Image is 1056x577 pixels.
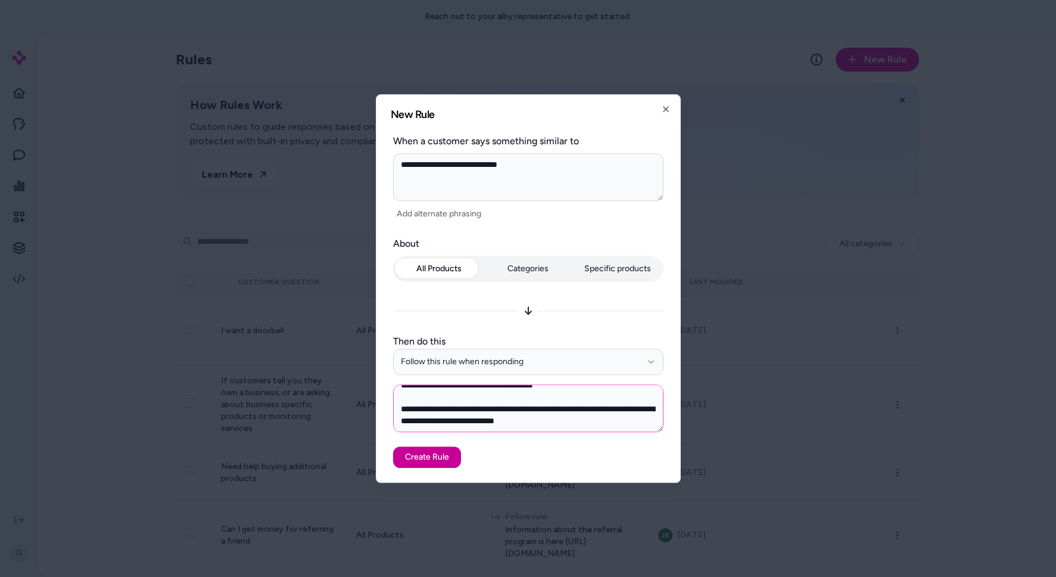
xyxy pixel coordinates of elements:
button: All Products [395,258,482,280]
label: About [393,237,663,251]
button: Specific products [574,258,661,280]
button: Add alternate phrasing [393,206,485,222]
label: When a customer says something similar to [393,134,663,148]
label: Then do this [393,334,663,349]
button: Create Rule [393,446,461,468]
h2: New Rule [391,109,666,120]
button: Categories [485,258,572,280]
